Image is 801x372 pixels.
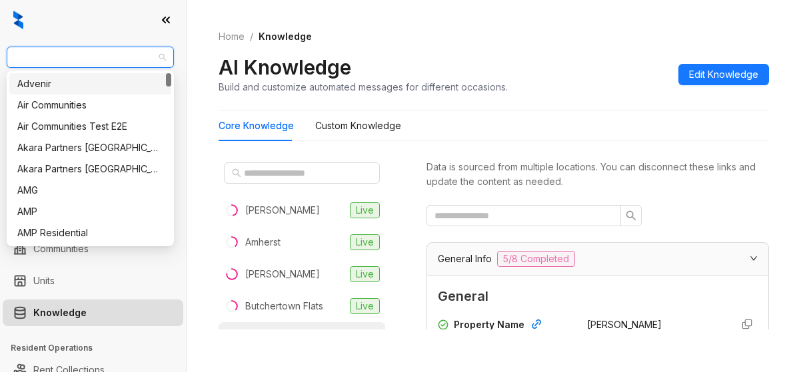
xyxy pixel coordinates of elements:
div: AMP Residential [17,226,163,240]
span: 5/8 Completed [497,251,575,267]
div: Advenir [9,73,171,94]
div: Butchertown Flats [245,299,323,313]
li: Communities [3,236,183,262]
span: Live [350,234,380,250]
div: Air Communities Test E2E [17,119,163,134]
span: General Info [438,252,492,266]
h2: AI Knowledge [219,55,351,80]
li: Collections [3,178,183,205]
div: Advenir [17,77,163,91]
span: Knowledge [259,31,312,42]
div: Air Communities [17,98,163,112]
div: General Info5/8 Completed [427,243,768,275]
a: Home [216,29,247,44]
li: / [250,29,253,44]
li: Leads [3,89,183,116]
div: Custom Knowledge [315,118,401,133]
div: Property Name [454,317,571,335]
div: AMP [9,201,171,222]
li: Leasing [3,146,183,173]
a: Units [33,268,55,294]
div: Amherst [245,235,281,250]
button: Edit Knowledge [678,64,769,85]
div: Air Communities Test E2E [9,116,171,137]
span: [PERSON_NAME] [587,319,662,330]
span: search [626,210,636,221]
span: General [438,286,758,307]
div: Akara Partners [GEOGRAPHIC_DATA] [17,140,163,155]
img: logo [13,11,23,29]
span: expanded [750,254,758,262]
span: Edit Knowledge [689,67,758,82]
div: Core Knowledge [219,118,294,133]
div: [PERSON_NAME] [245,203,320,218]
div: AMP [17,204,163,219]
a: Communities [33,236,89,262]
li: Knowledge [3,299,183,326]
li: Units [3,268,183,294]
span: Live [350,266,380,282]
div: AMG [17,183,163,198]
div: Build and customize automated messages for different occasions. [219,80,508,94]
div: Air Communities [9,94,171,116]
span: Live [350,202,380,218]
div: [PERSON_NAME] [245,267,320,281]
div: Akara Partners Phoenix [9,158,171,180]
span: Brookside [15,47,166,67]
div: Data is sourced from multiple locations. You can disconnect these links and update the content as... [426,160,769,189]
div: Akara Partners Nashville [9,137,171,158]
a: Knowledge [33,299,87,326]
span: Live [350,298,380,314]
div: AMG [9,180,171,201]
div: AMP Residential [9,222,171,244]
span: search [232,168,241,178]
h3: Resident Operations [11,342,186,354]
div: Akara Partners [GEOGRAPHIC_DATA] [17,162,163,176]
